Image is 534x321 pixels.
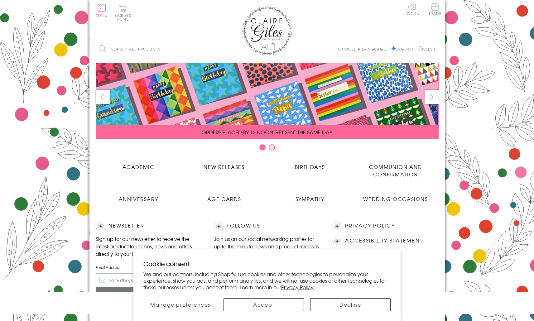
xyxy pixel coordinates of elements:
[204,163,244,170] span: New Releases
[119,195,158,203] span: Anniversary
[96,235,202,257] p: Sign up for our newsletter to receive the latest product launches, news and offers directly to yo...
[418,46,422,50] input: Welsh
[207,195,241,203] span: Age Cards
[123,163,155,170] span: Academic
[267,190,353,203] a: Sympathy
[425,90,439,104] button: next
[392,46,396,50] input: English
[96,158,181,170] a: Academic
[202,128,332,136] span: ORDERS PLACED BY 12 NOON GET SENT THE SAME DAY
[143,259,391,268] h2: Cookie consent
[296,195,325,203] span: Sympathy
[96,90,110,104] button: prev
[96,222,202,231] h2: Newsletter
[295,163,325,170] span: Birthdays
[150,301,210,308] span: Manage preferences
[259,144,266,151] button: Carousel Page 1 (Current Slide)
[96,12,108,18] span: Menu
[369,163,422,178] span: Communion and Confirmation
[392,46,416,52] label: English
[143,271,391,290] p: We and our partners, including Shopify, use cookies and other technologies to personalize your ex...
[117,12,132,22] span: 0 items
[181,190,267,203] a: Age Cards
[96,144,439,154] div: Carousel Pagination
[199,42,205,56] input: Search
[96,273,202,287] input: harry@hogwarts.edu
[96,287,202,301] input: Subscribe
[345,237,423,245] a: Accessibility Statement
[363,195,428,203] span: Wedding Occasions
[224,298,304,311] button: Accept
[267,158,353,170] a: Birthdays
[114,5,132,21] button: Basket0 items
[429,3,442,17] a: Trade
[181,158,267,170] a: New Releases
[345,222,395,230] a: Privacy Policy
[353,190,439,203] a: Wedding Occasions
[242,6,292,55] img: Claire Giles Greetings Cards
[269,144,275,151] button: Carousel Page 2
[310,298,391,311] button: Decline
[281,283,314,291] a: Privacy Policy
[405,3,420,15] a: Log In
[418,46,435,52] label: Welsh
[96,265,202,270] label: Email Address
[338,46,390,52] p: Choose a language:
[214,235,320,257] p: Join us on our social networking profiles for up to the minute news and product releases the mome...
[96,190,181,203] a: Anniversary
[214,222,320,231] h2: Follow Us
[96,4,108,17] button: Menu
[353,158,439,178] a: Communion and Confirmation
[143,298,217,311] button: Manage preferences
[96,42,205,56] input: Search all products
[429,3,442,15] span: Trade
